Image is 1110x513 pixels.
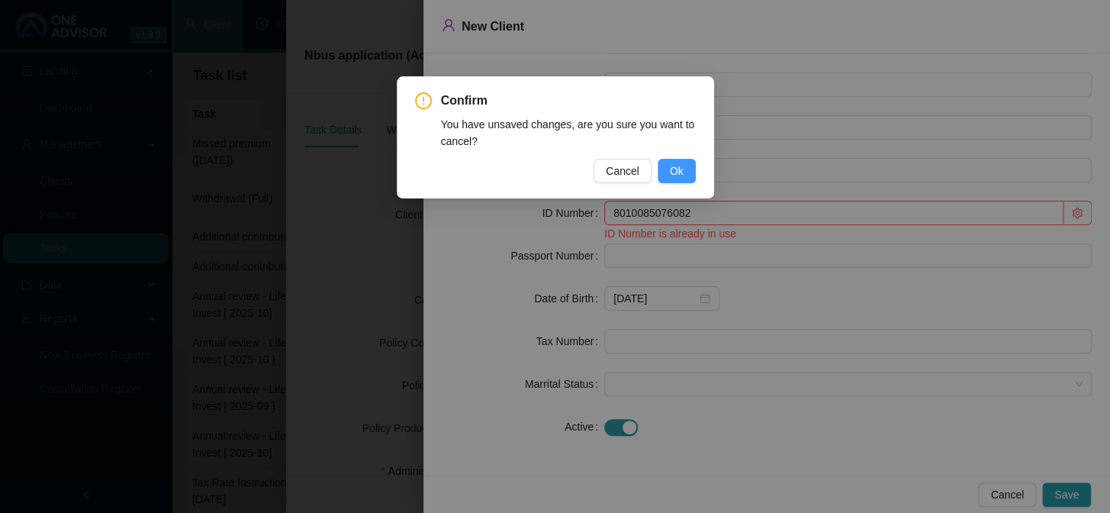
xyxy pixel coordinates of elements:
[670,163,684,179] span: Ok
[658,159,696,183] button: Ok
[606,163,639,179] span: Cancel
[594,159,652,183] button: Cancel
[441,116,696,150] div: You have unsaved changes, are you sure you want to cancel?
[415,92,432,109] span: exclamation-circle
[441,92,696,110] span: Confirm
